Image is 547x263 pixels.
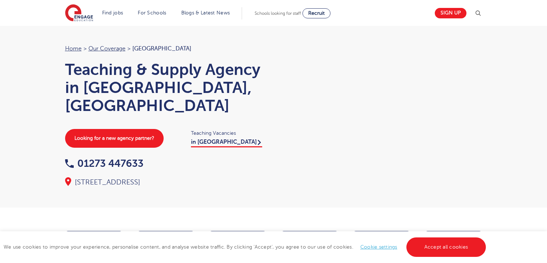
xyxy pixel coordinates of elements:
span: [GEOGRAPHIC_DATA] [132,45,191,52]
h1: Teaching & Supply Agency in [GEOGRAPHIC_DATA], [GEOGRAPHIC_DATA] [65,61,266,115]
span: Teaching Vacancies [191,129,266,137]
div: [STREET_ADDRESS] [65,177,266,187]
span: Recruit [308,10,325,16]
a: Our coverage [88,45,126,52]
span: Schools looking for staff [255,11,301,16]
img: Engage Education [65,4,93,22]
a: Blogs & Latest News [181,10,230,15]
a: Recruit [302,8,331,18]
span: We use cookies to improve your experience, personalise content, and analyse website traffic. By c... [4,244,488,250]
a: Sign up [435,8,466,18]
a: in [GEOGRAPHIC_DATA] [191,139,262,147]
a: Home [65,45,82,52]
nav: breadcrumb [65,44,266,53]
a: Cookie settings [360,244,397,250]
a: Find jobs [102,10,123,15]
a: 01273 447633 [65,158,143,169]
a: Looking for a new agency partner? [65,129,164,148]
span: > [127,45,131,52]
span: > [83,45,87,52]
a: Accept all cookies [406,237,486,257]
a: For Schools [138,10,166,15]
